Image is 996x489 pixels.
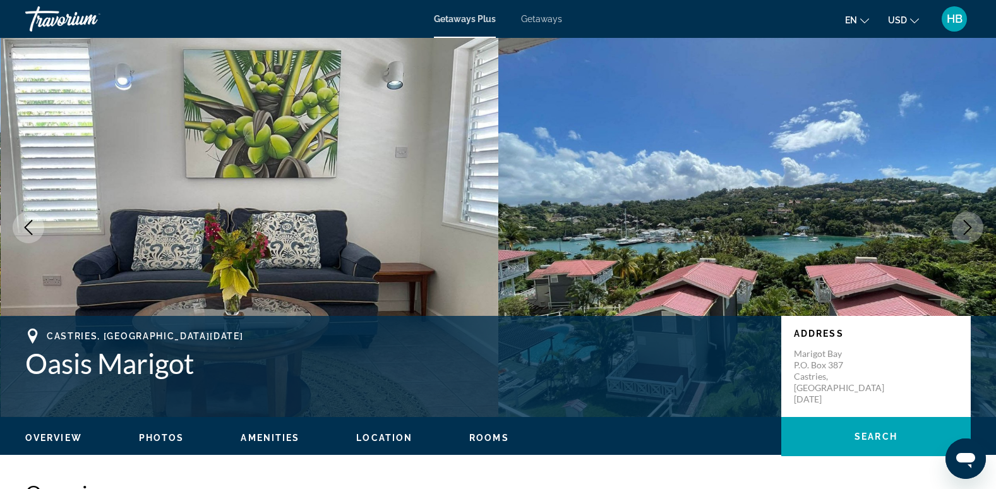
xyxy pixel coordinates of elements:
[888,11,919,29] button: Change currency
[794,329,958,339] p: Address
[794,348,895,405] p: Marigot Bay P.O. Box 387 Castries, [GEOGRAPHIC_DATA][DATE]
[25,347,769,380] h1: Oasis Marigot
[356,432,412,444] button: Location
[855,432,897,442] span: Search
[945,438,986,479] iframe: Button to launch messaging window
[13,212,44,243] button: Previous image
[241,432,299,444] button: Amenities
[469,432,509,444] button: Rooms
[521,14,562,24] a: Getaways
[888,15,907,25] span: USD
[947,13,963,25] span: HB
[356,433,412,443] span: Location
[434,14,496,24] a: Getaways Plus
[952,212,983,243] button: Next image
[139,432,184,444] button: Photos
[781,417,971,456] button: Search
[139,433,184,443] span: Photos
[845,15,857,25] span: en
[845,11,869,29] button: Change language
[469,433,509,443] span: Rooms
[241,433,299,443] span: Amenities
[25,433,82,443] span: Overview
[938,6,971,32] button: User Menu
[25,3,152,35] a: Travorium
[47,331,243,341] span: Castries, [GEOGRAPHIC_DATA][DATE]
[25,432,82,444] button: Overview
